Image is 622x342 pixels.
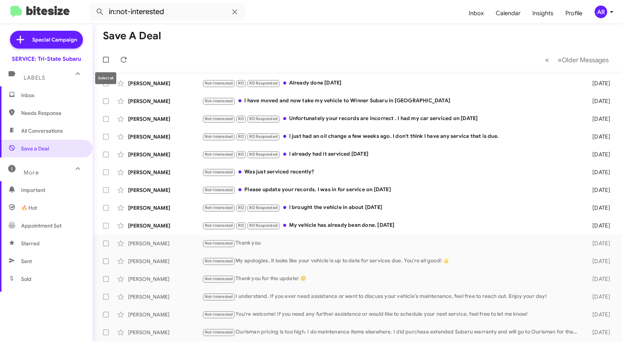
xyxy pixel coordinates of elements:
[128,204,202,212] div: [PERSON_NAME]
[128,275,202,283] div: [PERSON_NAME]
[205,241,233,246] span: Not-Interested
[202,132,582,141] div: I just had an oil change a few weeks ago. I don't think I have any service that is due.
[202,114,582,123] div: Unfortunately your records are incorrect . I had my car serviced on [DATE]
[582,97,616,105] div: [DATE]
[202,310,582,319] div: You're welcome! If you need any further assistance or would like to schedule your next service, f...
[202,79,582,87] div: Already done [DATE]
[205,152,233,157] span: Not-Interested
[238,116,244,121] span: RO
[582,133,616,140] div: [DATE]
[24,169,39,176] span: More
[582,258,616,265] div: [DATE]
[205,134,233,139] span: Not-Interested
[595,6,607,18] div: AR
[10,31,83,49] a: Special Campaign
[128,133,202,140] div: [PERSON_NAME]
[202,186,582,194] div: Please update your records. I was in for service on [DATE]
[205,259,233,263] span: Not-Interested
[202,239,582,248] div: Thank you
[202,275,582,283] div: Thank you for the update! 🙂
[24,74,45,81] span: Labels
[205,99,233,103] span: Not-Interested
[541,52,613,67] nav: Page navigation example
[21,127,63,135] span: All Conversations
[202,328,582,336] div: Ourisman pricing is too high. I do maintenance items elsewhere. I did purchase extended Subaru wa...
[463,3,490,24] a: Inbox
[249,81,278,86] span: RO Responded
[205,187,233,192] span: Not-Interested
[238,205,244,210] span: RO
[205,294,233,299] span: Not-Interested
[21,204,37,212] span: 🔥 Hot
[205,81,233,86] span: Not-Interested
[128,151,202,158] div: [PERSON_NAME]
[553,52,613,67] button: Next
[238,81,244,86] span: RO
[238,134,244,139] span: RO
[249,152,278,157] span: RO Responded
[202,221,582,230] div: My vehicle has already been done. [DATE]
[562,56,609,64] span: Older Messages
[128,258,202,265] div: [PERSON_NAME]
[490,3,526,24] a: Calendar
[582,204,616,212] div: [DATE]
[202,150,582,159] div: I already had it serviced [DATE]
[128,240,202,247] div: [PERSON_NAME]
[249,223,278,228] span: RO Responded
[558,55,562,64] span: »
[21,109,84,117] span: Needs Response
[582,222,616,229] div: [DATE]
[205,312,233,317] span: Not-Interested
[582,151,616,158] div: [DATE]
[21,186,84,194] span: Important
[21,222,61,229] span: Appointment Set
[202,257,582,265] div: My apologies, it looks like your vehicle is up to date for services due. You're all good! 👍
[582,169,616,176] div: [DATE]
[205,223,233,228] span: Not-Interested
[582,311,616,318] div: [DATE]
[202,203,582,212] div: I brought the vehicle in about [DATE]
[128,97,202,105] div: [PERSON_NAME]
[582,115,616,123] div: [DATE]
[582,329,616,336] div: [DATE]
[205,276,233,281] span: Not-Interested
[205,205,233,210] span: Not-Interested
[582,293,616,301] div: [DATE]
[128,311,202,318] div: [PERSON_NAME]
[12,55,81,63] div: SERVICE: Tri-State Subaru
[205,330,233,335] span: Not-Interested
[103,30,161,42] h1: Save a Deal
[202,97,582,105] div: I have moved and now take my vehicle to Winner Subaru in [GEOGRAPHIC_DATA]
[582,240,616,247] div: [DATE]
[238,223,244,228] span: RO
[582,186,616,194] div: [DATE]
[21,258,32,265] span: Sent
[21,92,84,99] span: Inbox
[559,3,588,24] a: Profile
[128,169,202,176] div: [PERSON_NAME]
[202,292,582,301] div: I understand. If you ever need assistance or want to discuss your vehicle's maintenance, feel fre...
[128,329,202,336] div: [PERSON_NAME]
[21,240,40,247] span: Starred
[541,52,554,67] button: Previous
[526,3,559,24] a: Insights
[95,72,116,84] div: Select all
[249,116,278,121] span: RO Responded
[128,222,202,229] div: [PERSON_NAME]
[205,116,233,121] span: Not-Interested
[21,145,49,152] span: Save a Deal
[21,275,31,283] span: Sold
[238,152,244,157] span: RO
[32,36,77,43] span: Special Campaign
[205,170,233,175] span: Not-Interested
[582,275,616,283] div: [DATE]
[90,3,245,21] input: Search
[582,80,616,87] div: [DATE]
[588,6,614,18] button: AR
[128,293,202,301] div: [PERSON_NAME]
[249,134,278,139] span: RO Responded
